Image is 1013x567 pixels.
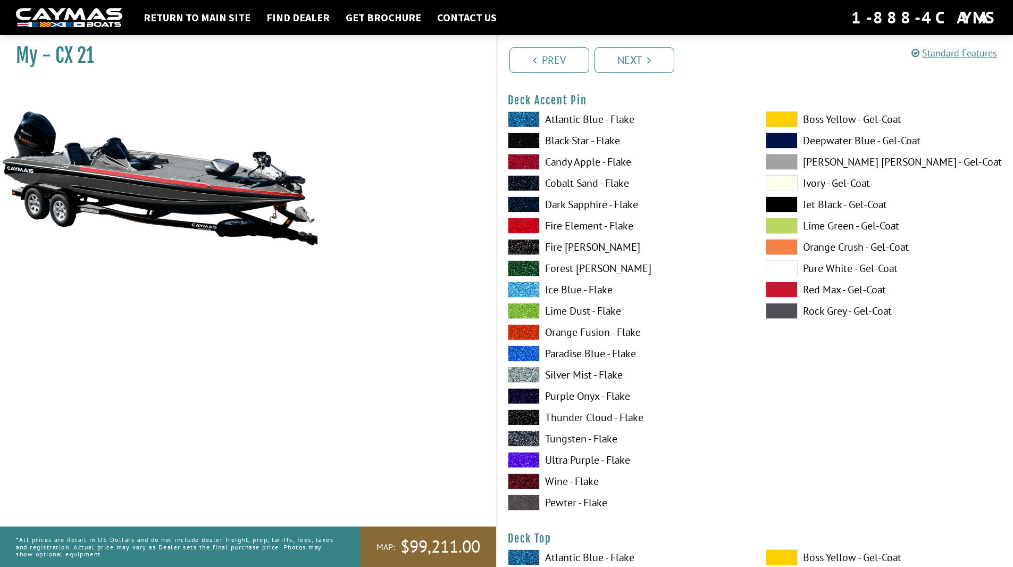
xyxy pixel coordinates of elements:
label: Candy Apple - Flake [508,154,744,170]
label: Deepwater Blue - Gel-Coat [766,133,1002,149]
label: Thunder Cloud - Flake [508,409,744,425]
span: $99,211.00 [400,536,480,558]
p: *All prices are Retail in US Dollars and do not include dealer freight, prep, tariffs, fees, taxe... [16,531,337,563]
label: Orange Crush - Gel-Coat [766,239,1002,255]
label: Pure White - Gel-Coat [766,260,1002,276]
a: Contact Us [432,11,502,24]
label: Lime Dust - Flake [508,303,744,319]
label: Fire Element - Flake [508,218,744,234]
label: [PERSON_NAME] [PERSON_NAME] - Gel-Coat [766,154,1002,170]
label: Boss Yellow - Gel-Coat [766,111,1002,127]
label: Black Star - Flake [508,133,744,149]
label: Lime Green - Gel-Coat [766,218,1002,234]
label: Forest [PERSON_NAME] [508,260,744,276]
h4: Deck Accent Pin [508,94,1003,107]
a: Get Brochure [340,11,426,24]
a: Next [595,47,674,73]
img: white-logo-c9c8dbefe5ff5ceceb0f0178aa75bf4bb51f6bca0971e226c86eb53dfe498488.png [16,8,122,28]
div: 1-888-4CAYMAS [851,6,997,29]
label: Tungsten - Flake [508,431,744,447]
label: Jet Black - Gel-Coat [766,196,1002,212]
a: Prev [509,47,589,73]
label: Paradise Blue - Flake [508,346,744,361]
label: Atlantic Blue - Flake [508,549,744,565]
label: Dark Sapphire - Flake [508,196,744,212]
a: Standard Features [911,47,997,59]
a: Find Dealer [261,11,335,24]
label: Ivory - Gel-Coat [766,175,1002,191]
label: Silver Mist - Flake [508,367,744,383]
label: Fire [PERSON_NAME] [508,239,744,255]
label: Purple Onyx - Flake [508,388,744,404]
label: Boss Yellow - Gel-Coat [766,549,1002,565]
h4: Deck Top [508,532,1003,545]
a: Return to main site [138,11,256,24]
label: Ultra Purple - Flake [508,452,744,468]
label: Red Max - Gel-Coat [766,282,1002,298]
label: Ice Blue - Flake [508,282,744,298]
label: Orange Fusion - Flake [508,324,744,340]
a: MAP:$99,211.00 [361,527,496,567]
h1: My - CX 21 [16,44,470,68]
label: Rock Grey - Gel-Coat [766,303,1002,319]
label: Cobalt Sand - Flake [508,175,744,191]
label: Atlantic Blue - Flake [508,111,744,127]
span: MAP: [376,541,395,553]
label: Wine - Flake [508,473,744,489]
label: Pewter - Flake [508,495,744,511]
